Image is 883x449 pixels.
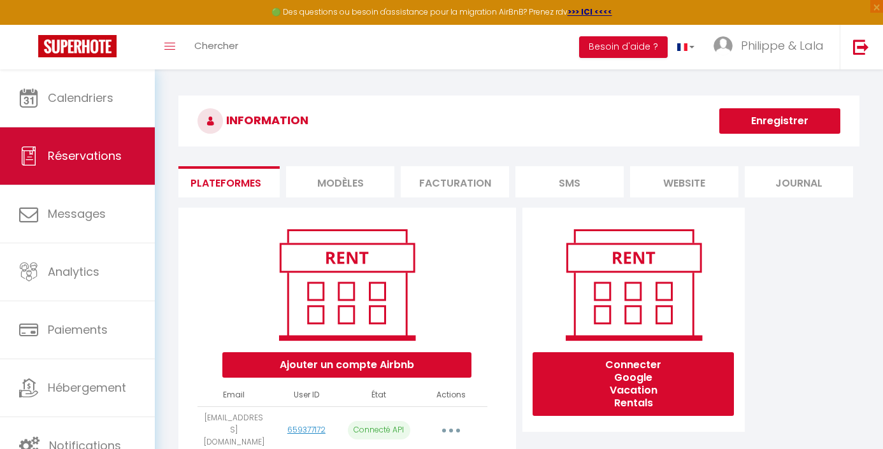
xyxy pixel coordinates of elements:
li: Facturation [401,166,509,197]
th: Actions [415,384,488,406]
img: Super Booking [38,35,117,57]
a: ... Philippe & Lala [704,25,840,69]
button: Ajouter un compte Airbnb [222,352,471,378]
span: Paiements [48,322,108,338]
h3: INFORMATION [178,96,859,146]
button: Besoin d'aide ? [579,36,668,58]
span: Calendriers [48,90,113,106]
button: Enregistrer [719,108,840,134]
th: État [343,384,415,406]
th: Email [197,384,270,406]
span: Philippe & Lala [741,38,824,53]
li: Plateformes [171,166,280,197]
span: Hébergement [48,380,126,396]
p: Connecté API [348,421,410,439]
img: logout [853,39,869,55]
span: Messages [48,206,106,222]
li: SMS [515,166,624,197]
span: Analytics [48,264,99,280]
li: MODÈLES [286,166,394,197]
span: Réservations [48,148,122,164]
img: rent.png [552,224,715,346]
a: >>> ICI <<<< [568,6,612,17]
img: ... [714,36,733,55]
li: website [630,166,738,197]
img: rent.png [266,224,428,346]
a: 659377172 [287,424,326,435]
a: Chercher [185,25,248,69]
th: User ID [270,384,343,406]
li: Journal [745,166,853,197]
span: Chercher [194,39,238,52]
button: Connecter Google Vacation Rentals [533,352,734,416]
